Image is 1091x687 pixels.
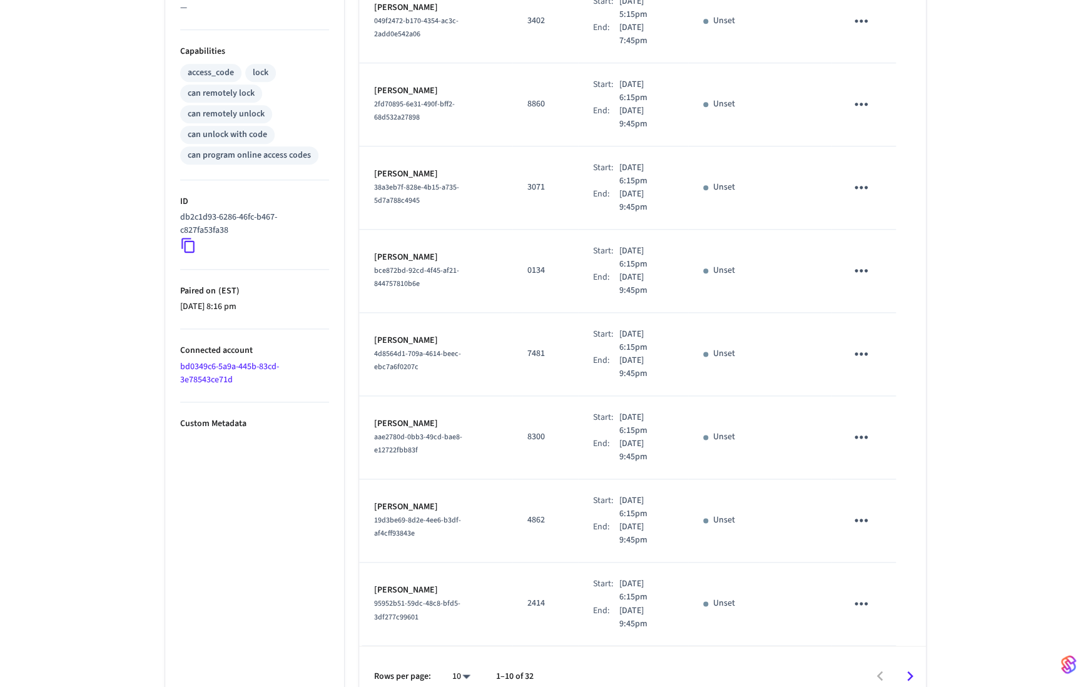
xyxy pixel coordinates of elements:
div: End: [593,271,619,297]
p: 4862 [527,514,563,527]
p: [DATE] 9:45pm [619,354,673,380]
div: End: [593,188,619,214]
p: [DATE] 9:45pm [619,104,673,131]
img: SeamLogoGradient.69752ec5.svg [1061,654,1076,674]
div: 10 [446,667,476,685]
span: bce872bd-92cd-4f45-af21-844757810b6e [374,265,459,289]
p: Capabilities [180,45,329,58]
div: Start: [593,328,619,354]
div: can remotely lock [188,87,255,100]
p: [PERSON_NAME] [374,334,497,347]
p: Unset [713,597,735,610]
p: Unset [713,347,735,360]
p: [DATE] 6:15pm [619,578,673,604]
div: can program online access codes [188,149,311,162]
p: [DATE] 6:15pm [619,328,673,354]
p: Paired on [180,285,329,298]
p: [DATE] 9:45pm [619,521,673,547]
div: End: [593,437,619,464]
span: 4d8564d1-709a-4614-beec-ebc7a6f0207c [374,349,461,372]
div: End: [593,21,619,48]
div: Start: [593,494,619,521]
div: Start: [593,411,619,437]
div: Start: [593,161,619,188]
span: aae2780d-0bb3-49cd-bae8-e12722fbb83f [374,432,462,455]
p: db2c1d93-6286-46fc-b467-c827fa53fa38 [180,211,324,237]
p: Unset [713,430,735,444]
p: [DATE] 6:15pm [619,245,673,271]
p: 7481 [527,347,563,360]
p: [PERSON_NAME] [374,84,497,98]
div: can unlock with code [188,128,267,141]
p: 8860 [527,98,563,111]
p: Unset [713,514,735,527]
p: Unset [713,264,735,277]
p: [PERSON_NAME] [374,1,497,14]
div: End: [593,604,619,630]
p: Unset [713,181,735,194]
p: [PERSON_NAME] [374,501,497,514]
p: [PERSON_NAME] [374,417,497,430]
span: ( EST ) [216,285,240,297]
p: ID [180,195,329,208]
div: End: [593,104,619,131]
p: [DATE] 9:45pm [619,188,673,214]
p: [DATE] 6:15pm [619,494,673,521]
p: Unset [713,14,735,28]
p: [DATE] 9:45pm [619,271,673,297]
p: [DATE] 9:45pm [619,604,673,630]
p: [DATE] 6:15pm [619,78,673,104]
p: 2414 [527,597,563,610]
span: 19d3be69-8d2e-4ee6-b3df-af4cff93843e [374,515,461,539]
p: 8300 [527,430,563,444]
p: [DATE] 6:15pm [619,411,673,437]
span: 95952b51-59dc-48c8-bfd5-3df277c99601 [374,598,460,622]
p: 3071 [527,181,563,194]
p: — [180,1,329,14]
p: [DATE] 7:45pm [619,21,673,48]
p: [PERSON_NAME] [374,251,497,264]
span: 2fd70895-6e31-490f-bff2-68d532a27898 [374,99,455,123]
p: [DATE] 8:16 pm [180,300,329,313]
div: Start: [593,245,619,271]
div: lock [253,66,268,79]
div: Start: [593,78,619,104]
span: 049f2472-b170-4354-ac3c-2add0e542a06 [374,16,459,39]
p: [PERSON_NAME] [374,168,497,181]
p: [PERSON_NAME] [374,584,497,597]
p: Custom Metadata [180,417,329,430]
p: [DATE] 6:15pm [619,161,673,188]
p: Rows per page: [374,669,431,683]
div: End: [593,354,619,380]
p: 0134 [527,264,563,277]
p: Connected account [180,344,329,357]
p: 3402 [527,14,563,28]
div: access_code [188,66,234,79]
span: 38a3eb7f-828e-4b15-a735-5d7a788c4945 [374,182,459,206]
p: Unset [713,98,735,111]
div: End: [593,521,619,547]
div: can remotely unlock [188,108,265,121]
a: bd0349c6-5a9a-445b-83cd-3e78543ce71d [180,360,279,386]
div: Start: [593,578,619,604]
p: [DATE] 9:45pm [619,437,673,464]
p: 1–10 of 32 [496,669,534,683]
